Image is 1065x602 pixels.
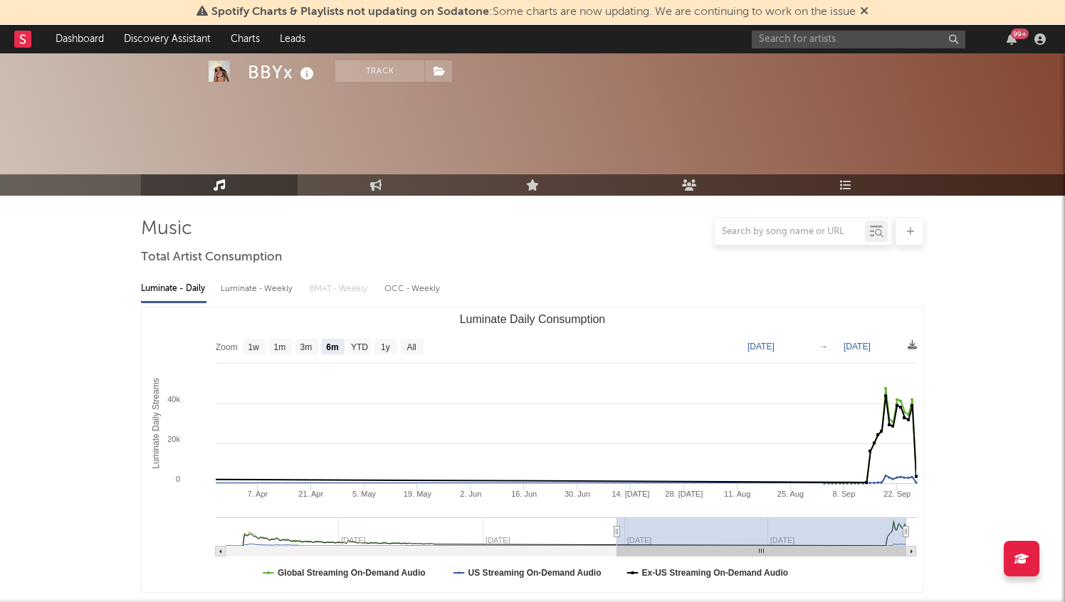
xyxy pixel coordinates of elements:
[819,342,828,352] text: →
[351,342,368,352] text: YTD
[715,226,865,238] input: Search by song name or URL
[565,490,590,498] text: 30. Jun
[384,277,441,301] div: OCC - Weekly
[167,435,180,443] text: 20k
[777,490,804,498] text: 25. Aug
[176,475,180,483] text: 0
[860,6,869,18] span: Dismiss
[326,342,338,352] text: 6m
[274,342,286,352] text: 1m
[1011,28,1029,39] div: 99 +
[151,378,161,468] text: Luminate Daily Streams
[665,490,703,498] text: 28. [DATE]
[642,568,789,578] text: Ex-US Streaming On-Demand Audio
[381,342,390,352] text: 1y
[142,307,923,592] svg: Luminate Daily Consumption
[406,342,416,352] text: All
[141,277,206,301] div: Luminate - Daily
[167,395,180,403] text: 40k
[298,490,323,498] text: 21. Apr
[460,313,606,325] text: Luminate Daily Consumption
[270,25,315,53] a: Leads
[468,568,602,578] text: US Streaming On-Demand Audio
[352,490,377,498] text: 5. May
[278,568,426,578] text: Global Streaming On-Demand Audio
[404,490,432,498] text: 19. May
[1007,33,1017,45] button: 99+
[612,490,649,498] text: 14. [DATE]
[511,490,537,498] text: 16. Jun
[460,490,481,498] text: 2. Jun
[141,249,282,266] span: Total Artist Consumption
[248,342,260,352] text: 1w
[335,60,424,82] button: Track
[747,342,775,352] text: [DATE]
[832,490,855,498] text: 8. Sep
[247,490,268,498] text: 7. Apr
[211,6,489,18] span: Spotify Charts & Playlists not updating on Sodatone
[844,342,871,352] text: [DATE]
[300,342,313,352] text: 3m
[752,31,965,48] input: Search for artists
[221,277,295,301] div: Luminate - Weekly
[724,490,750,498] text: 11. Aug
[248,60,318,84] div: BBYx
[46,25,114,53] a: Dashboard
[211,6,856,18] span: : Some charts are now updating. We are continuing to work on the issue
[883,490,911,498] text: 22. Sep
[221,25,270,53] a: Charts
[216,342,238,352] text: Zoom
[114,25,221,53] a: Discovery Assistant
